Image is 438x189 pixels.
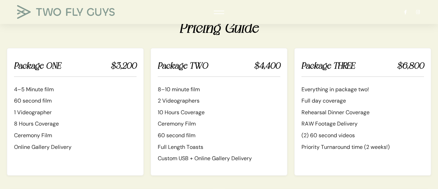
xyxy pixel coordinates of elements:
li: 4–5 Minute film [14,85,137,94]
li: Ceremony Film [158,119,280,128]
span: $4,400 [254,59,280,72]
li: Rehearsal Dinner Coverage [301,108,424,117]
li: Online Gallery Delivery [14,143,137,152]
li: (2) 60 second videos [301,131,424,140]
li: 60 second film [158,131,280,140]
li: Everything in package two! [301,85,424,94]
li: 2 Videographers [158,96,280,105]
li: 8 Hours Coverage [14,119,137,128]
li: 8–10 minute film [158,85,280,94]
li: 10 Hours Coverage [158,108,280,117]
h3: Package THREE [301,59,424,77]
h1: Pricing Guide [7,19,431,36]
img: TWO FLY GUYS MEDIA [17,5,115,19]
li: Priority Turnaround time (2 weeks!) [301,143,424,152]
h3: Package ONE [14,59,137,77]
li: Ceremony Film [14,131,137,140]
li: Custom USB + Online Gallery Delivery [158,154,280,163]
a: TWO FLY GUYS MEDIA TWO FLY GUYS MEDIA [17,5,120,19]
h3: Package TWO [158,59,280,77]
li: Full day coverage [301,96,424,105]
li: Full Length Toasts [158,143,280,152]
span: $6,800 [397,59,424,72]
li: 60 second film [14,96,137,105]
li: RAW Footage Delivery [301,119,424,128]
span: $3,200 [111,59,137,72]
li: 1 Videographer [14,108,137,117]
